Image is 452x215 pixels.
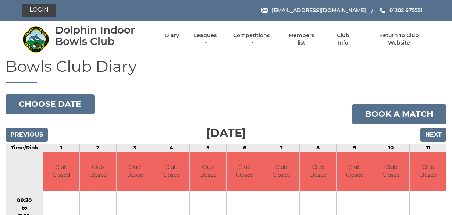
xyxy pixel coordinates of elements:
a: Login [22,4,56,17]
td: 6 [226,144,263,152]
img: Phone us [380,7,385,13]
td: Club Closed [117,152,153,191]
a: Leagues [192,32,218,46]
div: Dolphin Indoor Bowls Club [55,24,152,47]
td: Club Closed [373,152,410,191]
a: Return to Club Website [368,32,430,46]
button: Choose date [6,94,95,114]
a: Book a match [352,104,446,124]
td: Club Closed [300,152,336,191]
td: 5 [190,144,227,152]
td: Club Closed [337,152,373,191]
td: 9 [336,144,373,152]
td: 10 [373,144,410,152]
td: Club Closed [227,152,263,191]
td: Club Closed [190,152,226,191]
span: [EMAIL_ADDRESS][DOMAIN_NAME] [272,7,366,14]
td: Club Closed [153,152,189,191]
a: Members list [284,32,318,46]
a: Competitions [232,32,272,46]
td: Club Closed [263,152,299,191]
img: Email [261,8,268,13]
span: 01202 675551 [389,7,423,14]
td: Time/Rink [6,144,43,152]
td: Club Closed [410,152,446,191]
td: 4 [153,144,190,152]
img: Dolphin Indoor Bowls Club [22,25,50,53]
td: Club Closed [43,152,79,191]
a: Email [EMAIL_ADDRESS][DOMAIN_NAME] [261,6,366,14]
td: 8 [300,144,337,152]
a: Diary [165,32,179,39]
td: 7 [263,144,300,152]
td: 1 [43,144,80,152]
td: 11 [410,144,446,152]
td: 3 [116,144,153,152]
input: Next [420,128,446,142]
input: Previous [6,128,48,142]
td: 2 [80,144,117,152]
td: Club Closed [80,152,116,191]
a: Phone us 01202 675551 [379,6,423,14]
a: Club Info [331,32,355,46]
h1: Bowls Club Diary [6,58,446,83]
